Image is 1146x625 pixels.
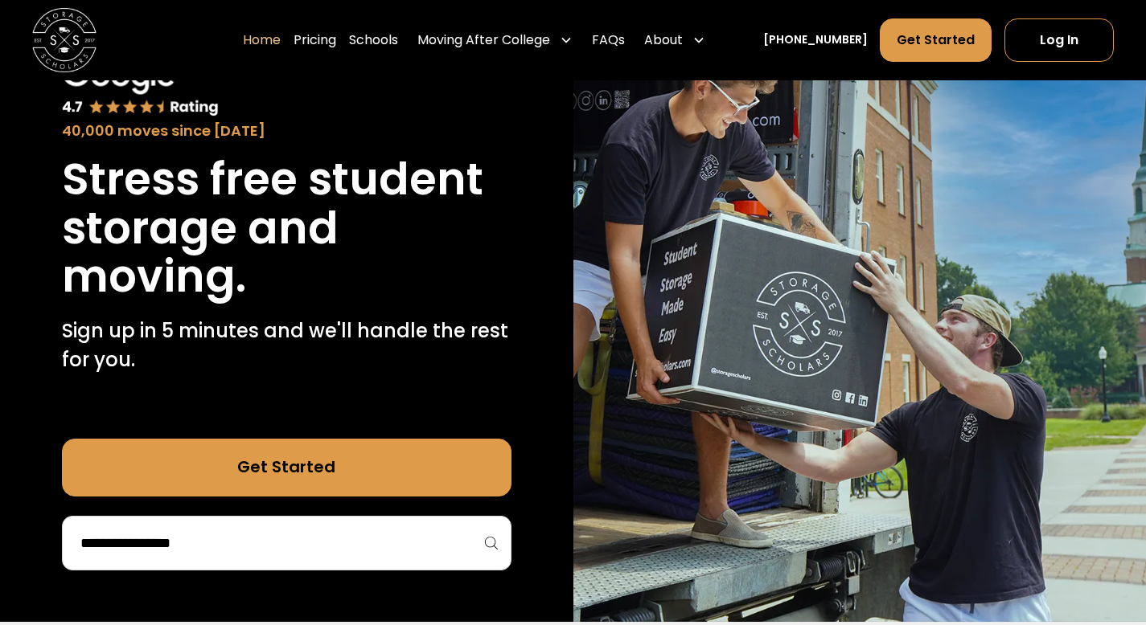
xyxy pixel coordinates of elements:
div: About [638,18,712,63]
div: 40,000 moves since [DATE] [62,121,511,142]
img: Google 4.7 star rating [62,58,220,118]
div: Moving After College [417,31,550,50]
a: [PHONE_NUMBER] [763,31,868,48]
a: home [32,8,97,72]
a: FAQs [592,18,625,63]
h1: Stress free student storage and moving. [62,155,511,300]
img: Storage Scholars main logo [32,8,97,72]
a: Log In [1004,18,1114,62]
a: Pricing [294,18,336,63]
p: Sign up in 5 minutes and we'll handle the rest for you. [62,317,511,374]
a: Home [243,18,281,63]
a: Get Started [880,18,992,62]
div: Moving After College [411,18,579,63]
a: Get Started [62,439,511,496]
a: Schools [349,18,398,63]
div: About [644,31,683,50]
